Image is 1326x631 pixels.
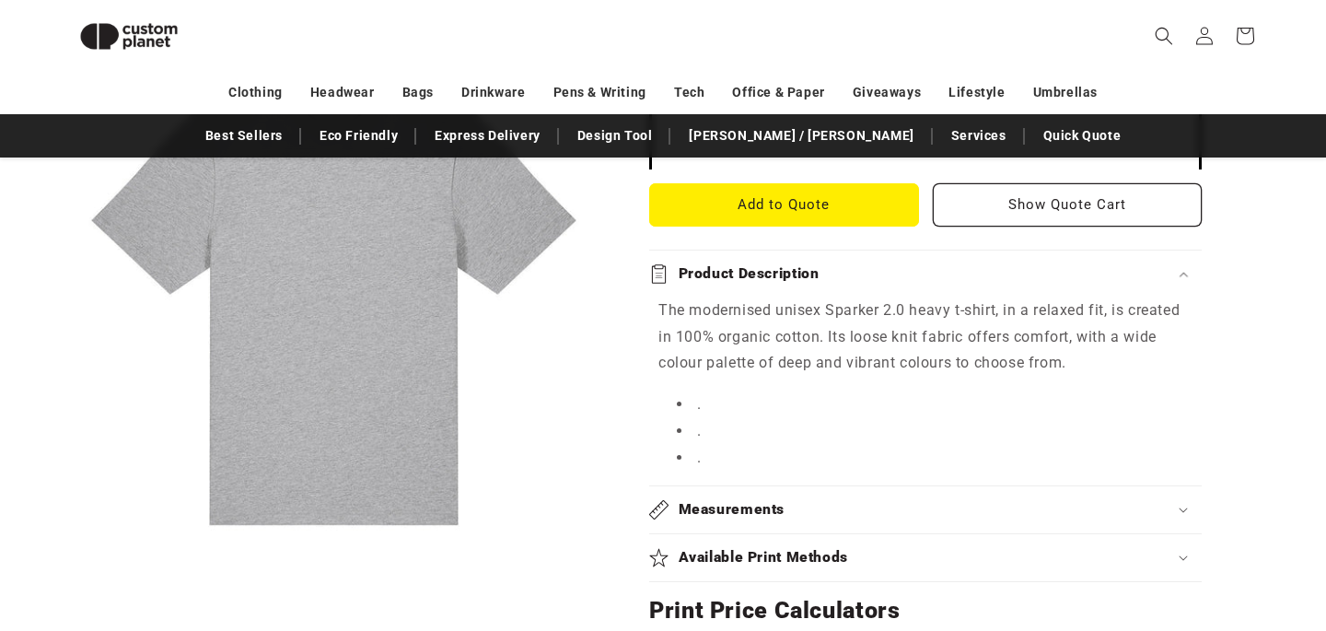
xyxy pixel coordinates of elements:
[677,391,1192,418] li: .
[196,120,292,152] a: Best Sellers
[677,445,1192,472] li: .
[64,7,193,65] img: Custom Planet
[853,76,921,109] a: Giveaways
[680,120,923,152] a: [PERSON_NAME] / [PERSON_NAME]
[310,120,407,152] a: Eco Friendly
[649,534,1202,581] summary: Available Print Methods
[933,183,1203,227] button: Show Quote Cart
[228,76,283,109] a: Clothing
[310,76,375,109] a: Headwear
[658,298,1192,377] p: The modernised unisex Sparker 2.0 heavy t-shirt, in a relaxed fit, is created in 100% organic cot...
[677,418,1192,445] li: .
[425,120,550,152] a: Express Delivery
[64,28,603,567] media-gallery: Gallery Viewer
[674,76,704,109] a: Tech
[1234,543,1326,631] iframe: Chat Widget
[1234,543,1326,631] div: Widget chat
[679,548,849,567] h2: Available Print Methods
[1033,76,1098,109] a: Umbrellas
[568,120,662,152] a: Design Tool
[1034,120,1131,152] a: Quick Quote
[553,76,646,109] a: Pens & Writing
[948,76,1005,109] a: Lifestyle
[679,500,785,520] h2: Measurements
[402,76,434,109] a: Bags
[732,76,824,109] a: Office & Paper
[649,251,1202,298] summary: Product Description
[649,486,1202,533] summary: Measurements
[1144,16,1184,56] summary: Search
[649,183,919,227] button: Add to Quote
[942,120,1016,152] a: Services
[649,596,1202,625] h2: Print Price Calculators
[461,76,525,109] a: Drinkware
[679,264,820,284] h2: Product Description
